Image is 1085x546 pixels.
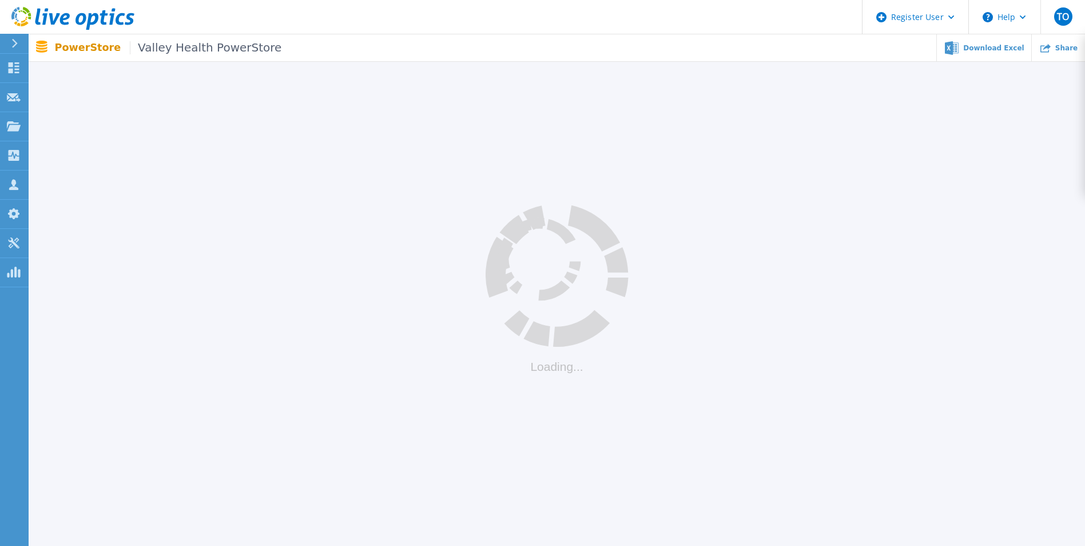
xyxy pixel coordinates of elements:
[1055,45,1078,52] span: Share
[963,45,1024,52] span: Download Excel
[486,360,629,374] div: Loading...
[55,41,282,54] p: PowerStore
[130,41,281,54] span: Valley Health PowerStore
[1057,12,1069,21] span: TO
